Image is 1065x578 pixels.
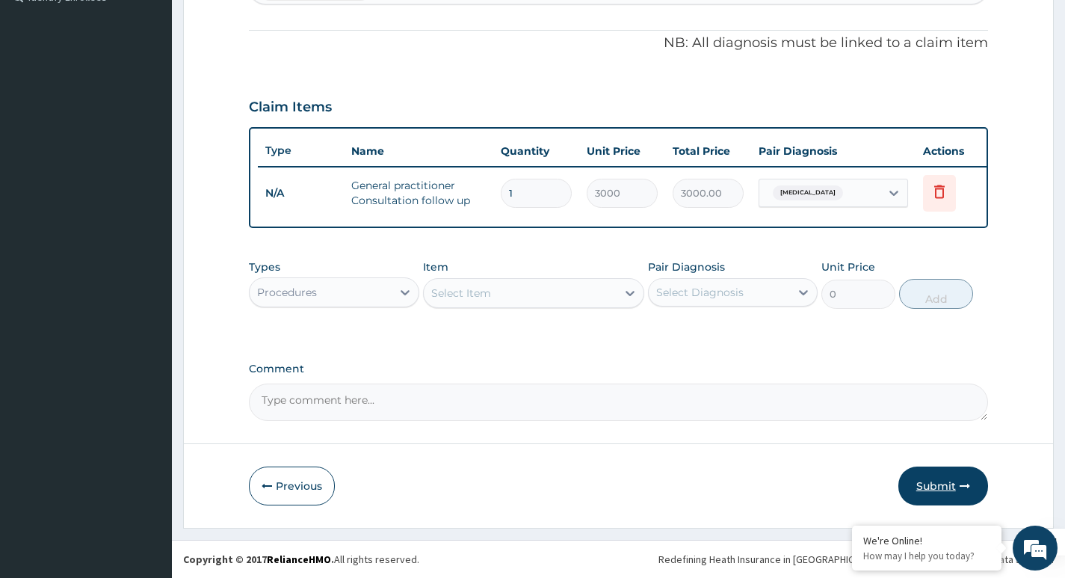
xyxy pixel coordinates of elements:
[579,136,665,166] th: Unit Price
[423,259,448,274] label: Item
[258,137,344,165] th: Type
[344,136,493,166] th: Name
[863,534,990,547] div: We're Online!
[258,179,344,207] td: N/A
[249,261,280,274] label: Types
[249,99,332,116] h3: Claim Items
[267,553,331,566] a: RelianceHMO
[899,279,973,309] button: Add
[821,259,875,274] label: Unit Price
[249,363,988,375] label: Comment
[344,170,493,215] td: General practitioner Consultation follow up
[863,550,990,562] p: How may I help you today?
[172,540,1065,578] footer: All rights reserved.
[665,136,751,166] th: Total Price
[656,285,744,300] div: Select Diagnosis
[28,75,61,112] img: d_794563401_company_1708531726252_794563401
[183,553,334,566] strong: Copyright © 2017 .
[773,185,843,200] span: [MEDICAL_DATA]
[87,188,206,339] span: We're online!
[648,259,725,274] label: Pair Diagnosis
[898,467,988,505] button: Submit
[78,84,251,103] div: Chat with us now
[7,408,285,461] textarea: Type your message and hit 'Enter'
[493,136,579,166] th: Quantity
[431,286,491,301] div: Select Item
[751,136,916,166] th: Pair Diagnosis
[249,34,988,53] p: NB: All diagnosis must be linked to a claim item
[249,467,335,505] button: Previous
[245,7,281,43] div: Minimize live chat window
[658,552,1054,567] div: Redefining Heath Insurance in [GEOGRAPHIC_DATA] using Telemedicine and Data Science!
[257,285,317,300] div: Procedures
[916,136,990,166] th: Actions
